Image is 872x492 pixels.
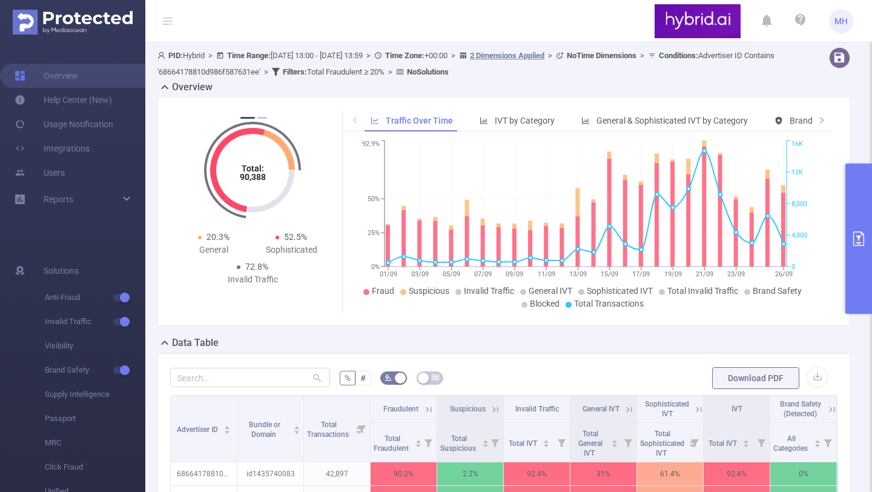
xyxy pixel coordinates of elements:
span: Hybrid [DATE] 13:00 - [DATE] 13:59 +00:00 [157,51,775,76]
span: > [260,67,272,76]
span: Reports [44,194,73,204]
a: Reports [44,187,73,211]
span: Total IVT [509,439,539,448]
tspan: 25% [368,229,380,237]
span: Visibility [45,334,145,358]
span: MRC [45,431,145,455]
div: Invalid Traffic [214,273,291,286]
span: Sophisticated IVT [587,286,653,296]
span: Total Fraudulent [374,434,411,453]
span: IVT [732,405,742,413]
span: Invalid Traffic [464,286,514,296]
a: Integrations [15,136,90,161]
h2: Data Table [172,336,219,350]
span: Total IVT [708,439,739,448]
span: Suspicious [450,405,486,413]
i: icon: caret-down [415,442,421,446]
p: 92.4% [704,462,770,485]
i: icon: caret-down [814,442,821,446]
tspan: 01/09 [379,270,397,278]
tspan: 16K [791,141,803,148]
i: Filter menu [619,423,636,462]
a: Users [15,161,65,185]
h2: Overview [172,80,213,95]
i: icon: caret-down [612,442,618,446]
i: icon: caret-down [294,429,300,433]
div: Sort [742,438,750,445]
p: id1435740083 [237,462,303,485]
tspan: 23/09 [727,270,745,278]
i: Filter menu [420,423,437,462]
tspan: 15/09 [601,270,618,278]
span: % [345,373,351,383]
p: 90.2% [371,462,437,485]
span: Invalid Traffic [45,310,145,334]
span: > [448,51,459,60]
tspan: 07/09 [474,270,492,278]
span: Click Fraud [45,455,145,479]
tspan: 8,000 [791,200,807,208]
span: # [360,373,366,383]
tspan: 13/09 [569,270,586,278]
span: IVT by Category [495,116,555,125]
b: No Time Dimensions [567,51,636,60]
div: Sort [814,438,821,445]
span: Bundle or Domain [249,421,280,439]
span: Solutions [44,259,79,283]
i: icon: user [157,52,168,59]
b: No Solutions [407,67,449,76]
div: General [175,244,253,256]
tspan: 50% [368,195,380,203]
i: icon: caret-up [743,438,750,442]
span: Passport [45,407,145,431]
i: Filter menu [486,423,503,462]
span: Total Invalid Traffic [667,286,738,296]
tspan: 11/09 [537,270,555,278]
i: icon: caret-up [294,424,300,428]
input: Search... [170,368,330,387]
i: icon: caret-up [814,438,821,442]
div: Sort [223,424,231,431]
div: Sort [482,438,489,445]
i: Filter menu [819,423,836,462]
span: General & Sophisticated IVT by Category [596,116,748,125]
span: Total General IVT [578,430,603,457]
i: icon: right [818,116,825,124]
tspan: Total: [242,164,264,173]
div: Sort [611,438,618,445]
b: PID: [168,51,183,60]
p: 92.4% [504,462,570,485]
span: Total Fraudulent ≥ 20% [283,67,385,76]
p: 68664178810d986f587631ee [171,462,237,485]
tspan: 21/09 [695,270,713,278]
span: > [636,51,648,60]
tspan: 26/09 [775,270,792,278]
i: icon: table [432,374,439,381]
i: icon: bar-chart [581,116,590,125]
a: Overview [15,64,78,88]
i: icon: caret-up [543,438,550,442]
b: Conditions : [659,51,698,60]
b: Filters : [283,67,307,76]
span: Suspicious [409,286,449,296]
i: icon: line-chart [371,116,379,125]
span: Fraudulent [383,405,418,413]
p: 31% [570,462,636,485]
tspan: 19/09 [664,270,681,278]
tspan: 92.9% [362,141,380,148]
div: Sort [543,438,550,445]
span: Total Sophisticated IVT [640,430,684,457]
b: Time Range: [227,51,271,60]
u: 2 Dimensions Applied [470,51,544,60]
i: icon: caret-down [482,442,489,446]
i: Filter menu [553,423,570,462]
i: icon: caret-up [224,424,231,428]
span: 72.8% [245,262,268,271]
span: Anti-Fraud [45,285,145,310]
button: 2 [257,117,267,119]
span: Traffic Over Time [386,116,453,125]
span: General IVT [529,286,572,296]
tspan: 09/09 [506,270,523,278]
p: 61.4% [637,462,703,485]
a: Help Center (New) [15,88,112,112]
